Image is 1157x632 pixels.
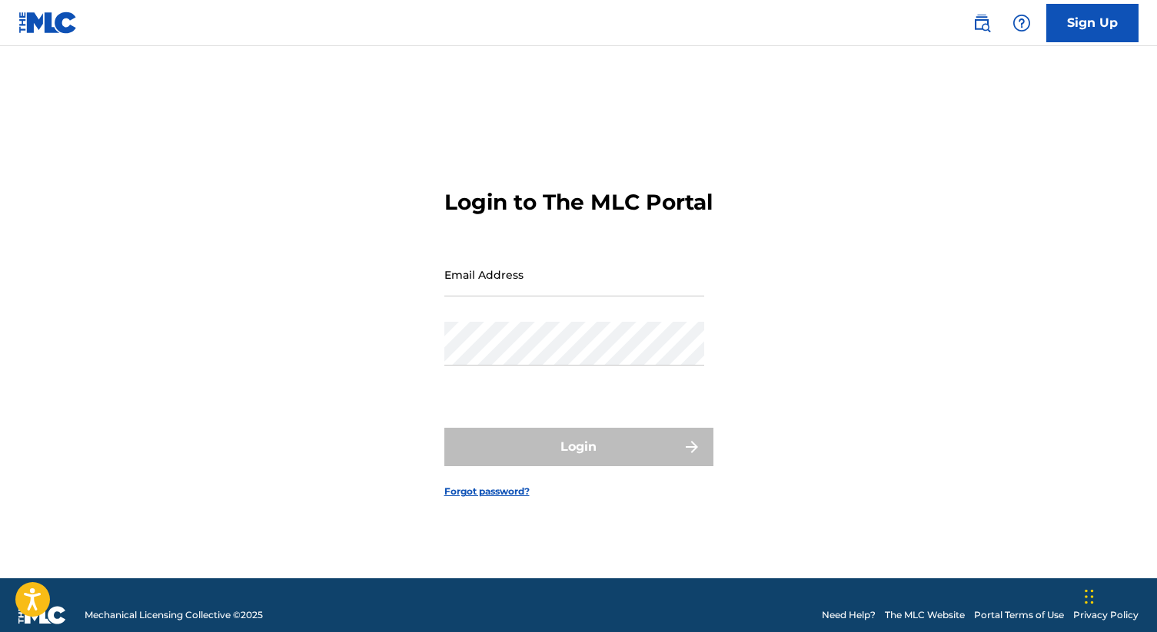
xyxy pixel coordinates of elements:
img: search [972,14,991,32]
a: Sign Up [1046,4,1139,42]
img: help [1012,14,1031,32]
a: Public Search [966,8,997,38]
img: logo [18,606,66,624]
a: The MLC Website [885,608,965,622]
div: Drag [1085,574,1094,620]
h3: Login to The MLC Portal [444,189,713,216]
a: Need Help? [822,608,876,622]
a: Forgot password? [444,485,530,498]
a: Portal Terms of Use [974,608,1064,622]
img: MLC Logo [18,12,78,34]
span: Mechanical Licensing Collective © 2025 [85,608,263,622]
div: Help [1006,8,1037,38]
a: Privacy Policy [1073,608,1139,622]
iframe: Chat Widget [1080,558,1157,632]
